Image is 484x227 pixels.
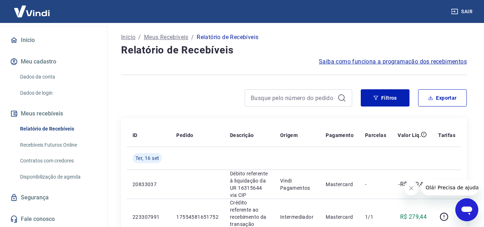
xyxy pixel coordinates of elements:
[121,33,135,42] a: Início
[144,33,188,42] a: Meus Recebíveis
[197,33,258,42] p: Relatório de Recebíveis
[138,33,141,42] p: /
[365,181,386,188] p: -
[17,70,99,84] a: Dados da conta
[9,32,99,48] a: Início
[326,132,354,139] p: Pagamento
[230,170,269,199] p: Débito referente à liquidação da UR 16315644 via CIP
[450,5,475,18] button: Sair
[17,138,99,152] a: Recebíveis Futuros Online
[421,180,478,195] iframe: Mensagem da empresa
[230,132,254,139] p: Descrição
[17,122,99,136] a: Relatório de Recebíveis
[9,0,55,22] img: Vindi
[17,86,99,100] a: Dados de login
[280,132,298,139] p: Origem
[400,213,427,221] p: R$ 279,44
[365,132,386,139] p: Parcelas
[280,213,315,221] p: Intermediador
[133,132,138,139] p: ID
[418,89,467,107] button: Exportar
[191,33,194,42] p: /
[326,213,354,221] p: Mastercard
[438,132,455,139] p: Tarifas
[121,43,467,57] h4: Relatório de Recebíveis
[135,155,159,162] span: Ter, 16 set
[4,5,60,11] span: Olá! Precisa de ajuda?
[176,132,193,139] p: Pedido
[9,106,99,122] button: Meus recebíveis
[280,177,315,191] p: Vindi Pagamentos
[17,170,99,184] a: Disponibilização de agenda
[9,211,99,227] a: Fale conosco
[404,181,418,195] iframe: Fechar mensagem
[326,181,354,188] p: Mastercard
[176,213,219,221] p: 17554581651752
[9,54,99,70] button: Meu cadastro
[455,198,478,221] iframe: Botão para abrir a janela de mensagens
[17,153,99,168] a: Contratos com credores
[251,93,335,103] input: Busque pelo número do pedido
[133,181,165,188] p: 20833037
[133,213,165,221] p: 223307991
[398,132,421,139] p: Valor Líq.
[319,57,467,66] a: Saiba como funciona a programação dos recebimentos
[9,190,99,205] a: Segurança
[365,213,386,221] p: 1/1
[398,180,427,189] p: -R$ 279,44
[361,89,409,107] button: Filtros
